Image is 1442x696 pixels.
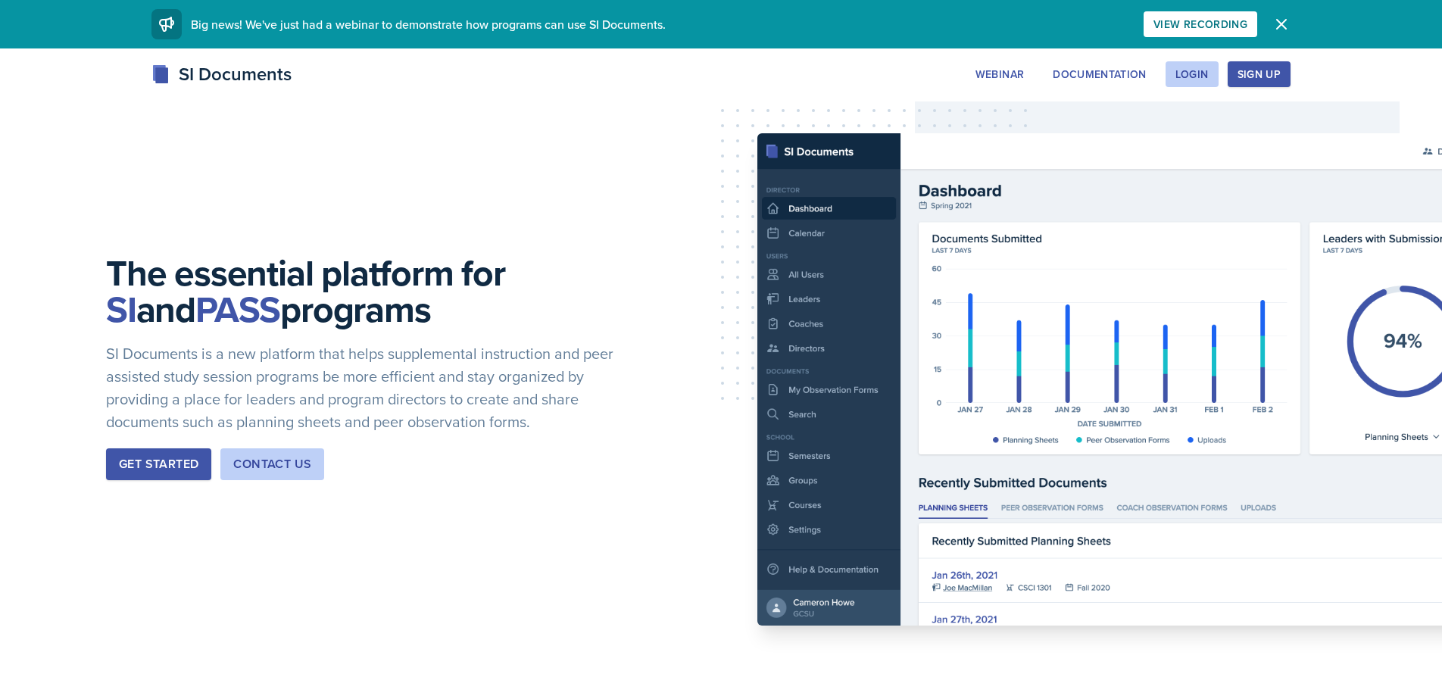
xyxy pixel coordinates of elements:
[220,448,324,480] button: Contact Us
[1238,68,1281,80] div: Sign Up
[106,448,211,480] button: Get Started
[191,16,666,33] span: Big news! We've just had a webinar to demonstrate how programs can use SI Documents.
[1153,18,1247,30] div: View Recording
[966,61,1034,87] button: Webinar
[1043,61,1156,87] button: Documentation
[119,455,198,473] div: Get Started
[1053,68,1147,80] div: Documentation
[1166,61,1219,87] button: Login
[1144,11,1257,37] button: View Recording
[233,455,311,473] div: Contact Us
[1228,61,1291,87] button: Sign Up
[1175,68,1209,80] div: Login
[975,68,1024,80] div: Webinar
[151,61,292,88] div: SI Documents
